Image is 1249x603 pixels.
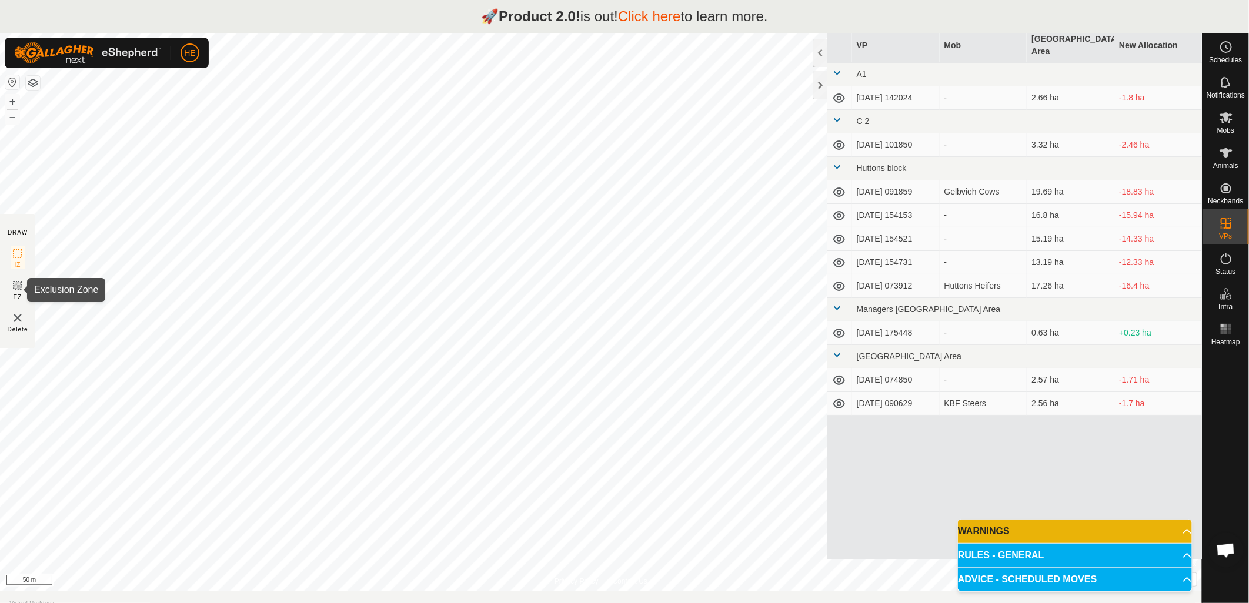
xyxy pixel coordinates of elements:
td: 16.8 ha [1027,204,1114,227]
td: -15.94 ha [1114,204,1202,227]
div: - [944,209,1023,222]
span: Neckbands [1208,197,1243,205]
td: -16.4 ha [1114,274,1202,298]
a: Contact Us [613,576,647,587]
td: -2.46 ha [1114,133,1202,157]
td: [DATE] 101850 [852,133,940,157]
span: [GEOGRAPHIC_DATA] Area [857,351,961,361]
span: A1 [857,69,867,79]
button: Map Layers [26,76,40,90]
td: -1.71 ha [1114,369,1202,392]
span: Managers [GEOGRAPHIC_DATA] Area [857,304,1001,314]
span: ADVICE - SCHEDULED MOVES [958,575,1097,584]
td: 13.19 ha [1027,251,1114,274]
th: New Allocation [1114,28,1202,63]
span: Heatmap [1211,339,1240,346]
span: Animals [1213,162,1238,169]
td: 3.32 ha [1027,133,1114,157]
td: -1.8 ha [1114,86,1202,110]
td: 17.26 ha [1027,274,1114,298]
div: Gelbvieh Cows [944,186,1023,198]
button: – [5,110,19,124]
img: VP [11,311,25,325]
div: - [944,92,1023,104]
td: 2.66 ha [1027,86,1114,110]
td: [DATE] 074850 [852,369,940,392]
td: -14.33 ha [1114,227,1202,251]
td: 15.19 ha [1027,227,1114,251]
p-accordion-header: ADVICE - SCHEDULED MOVES [958,568,1192,591]
div: - [944,374,1023,386]
td: [DATE] 154521 [852,227,940,251]
div: - [944,256,1023,269]
td: 2.56 ha [1027,392,1114,416]
span: Status [1215,268,1235,275]
span: EZ [14,293,22,301]
span: Schedules [1209,56,1242,63]
th: Mob [940,28,1027,63]
span: HE [184,47,195,59]
td: [DATE] 142024 [852,86,940,110]
button: Reset Map [5,75,19,89]
span: Delete [8,325,28,334]
a: Click here [618,8,681,24]
span: IZ [15,260,21,269]
div: Huttons Heifers [944,280,1023,292]
td: 0.63 ha [1027,321,1114,345]
p-accordion-header: WARNINGS [958,520,1192,543]
span: WARNINGS [958,527,1010,536]
span: Huttons block [857,163,907,173]
div: - [944,233,1023,245]
th: [GEOGRAPHIC_DATA] Area [1027,28,1114,63]
p-accordion-header: RULES - GENERAL [958,544,1192,567]
div: DRAW [8,228,28,237]
td: [DATE] 090629 [852,392,940,416]
td: -12.33 ha [1114,251,1202,274]
div: Open chat [1208,532,1244,568]
td: +0.23 ha [1114,321,1202,345]
div: - [944,139,1023,151]
img: Gallagher Logo [14,42,161,63]
span: Notifications [1207,92,1245,99]
td: [DATE] 154731 [852,251,940,274]
td: -18.83 ha [1114,180,1202,204]
span: RULES - GENERAL [958,551,1044,560]
button: + [5,95,19,109]
a: Privacy Policy [555,576,599,587]
td: 19.69 ha [1027,180,1114,204]
td: 2.57 ha [1027,369,1114,392]
td: [DATE] 154153 [852,204,940,227]
td: -1.7 ha [1114,392,1202,416]
div: KBF Steers [944,397,1023,410]
th: VP [852,28,940,63]
span: VPs [1219,233,1232,240]
span: Mobs [1217,127,1234,134]
div: - [944,327,1023,339]
td: [DATE] 073912 [852,274,940,298]
td: [DATE] 091859 [852,180,940,204]
p: 🚀 is out! to learn more. [481,6,768,27]
strong: Product 2.0! [499,8,580,24]
td: [DATE] 175448 [852,321,940,345]
span: Infra [1218,303,1233,310]
span: C 2 [857,116,870,126]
